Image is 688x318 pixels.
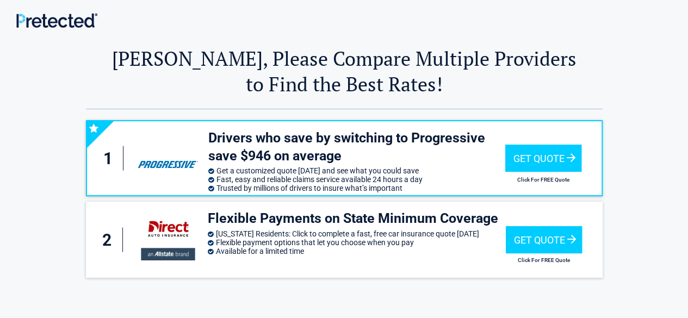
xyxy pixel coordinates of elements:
[208,247,506,255] li: Available for a limited time
[208,175,505,184] li: Fast, easy and reliable claims service available 24 hours a day
[133,141,202,175] img: progressive's logo
[98,146,124,171] div: 1
[208,129,505,165] h3: Drivers who save by switching to Progressive save $946 on average
[208,238,506,247] li: Flexible payment options that let you choose when you pay
[208,184,505,192] li: Trusted by millions of drivers to insure what’s important
[505,177,581,183] h2: Click For FREE Quote
[16,13,97,28] img: Main Logo
[506,226,582,253] div: Get Quote
[208,229,506,238] li: [US_STATE] Residents: Click to complete a fast, free car insurance quote [DATE]
[208,166,505,175] li: Get a customized quote [DATE] and see what you could save
[506,257,582,263] h2: Click For FREE Quote
[505,145,581,172] div: Get Quote
[97,228,123,252] div: 2
[132,213,202,267] img: directauto's logo
[86,46,603,97] h2: [PERSON_NAME], Please Compare Multiple Providers to Find the Best Rates!
[208,210,506,228] h3: Flexible Payments on State Minimum Coverage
